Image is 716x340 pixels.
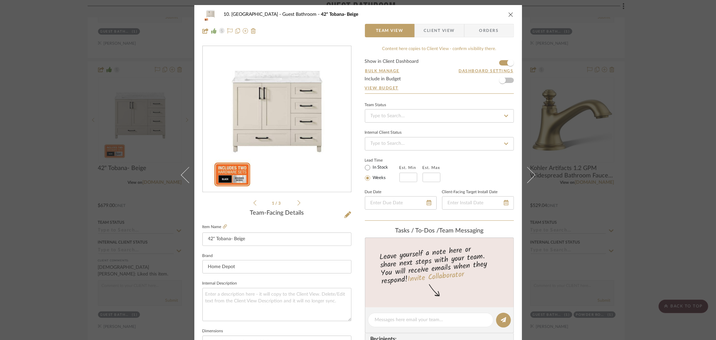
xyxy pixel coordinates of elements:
[365,163,399,182] mat-radio-group: Select item type
[202,210,351,217] div: Team-Facing Details
[283,12,321,17] span: Guest Bathroom
[365,190,382,194] label: Due Date
[365,85,514,91] a: View Budget
[202,8,219,21] img: dbc4cdfe-0d56-4ae2-8ab8-6c6c7e542a8d_48x40.jpg
[202,260,351,273] input: Enter Brand
[372,165,388,171] label: In Stock
[365,157,399,163] label: Lead Time
[365,227,514,235] div: team Messaging
[202,330,223,333] label: Dimensions
[321,12,359,17] span: 42" Tobana- Beige
[203,46,351,192] div: 0
[278,201,282,205] span: 3
[459,68,514,74] button: Dashboard Settings
[407,269,464,286] a: Invite Collaborator
[275,201,278,205] span: /
[395,228,439,234] span: Tasks / To-Dos /
[202,224,227,230] label: Item Name
[202,282,237,285] label: Internal Description
[251,28,256,34] img: Remove from project
[399,165,417,170] label: Est. Min
[204,46,350,192] img: dbc4cdfe-0d56-4ae2-8ab8-6c6c7e542a8d_436x436.jpg
[424,24,455,37] span: Client View
[365,103,386,107] div: Team Status
[442,190,498,194] label: Client-Facing Target Install Date
[376,24,403,37] span: Team View
[365,131,402,134] div: Internal Client Status
[365,196,437,210] input: Enter Due Date
[365,68,400,74] button: Bulk Manage
[372,175,386,181] label: Weeks
[365,137,514,151] input: Type to Search…
[442,196,514,210] input: Enter Install Date
[365,109,514,123] input: Type to Search…
[202,254,213,258] label: Brand
[202,232,351,246] input: Enter Item Name
[224,12,283,17] span: 10. [GEOGRAPHIC_DATA]
[364,242,515,287] div: Leave yourself a note here or share next steps with your team. You will receive emails when they ...
[272,201,275,205] span: 1
[423,165,440,170] label: Est. Max
[472,24,506,37] span: Orders
[365,46,514,52] div: Content here copies to Client View - confirm visibility there.
[508,11,514,17] button: close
